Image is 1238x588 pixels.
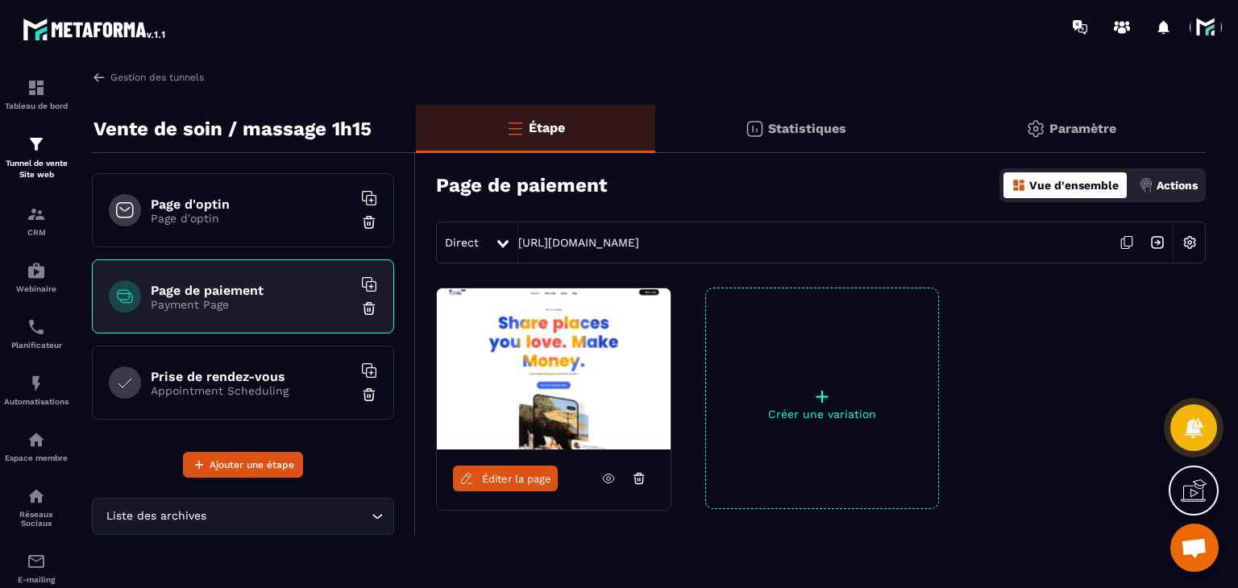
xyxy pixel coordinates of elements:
[1157,179,1198,192] p: Actions
[27,487,46,506] img: social-network
[361,300,377,317] img: trash
[706,408,938,420] p: Créer une variation
[745,119,764,139] img: stats.20deebd0.svg
[4,341,69,350] p: Planificateur
[1029,179,1119,192] p: Vue d'ensemble
[1174,227,1205,258] img: setting-w.858f3a88.svg
[27,552,46,571] img: email
[4,305,69,362] a: schedulerschedulerPlanificateur
[210,457,294,473] span: Ajouter une étape
[151,212,352,225] p: Page d'optin
[27,317,46,337] img: scheduler
[151,369,352,384] h6: Prise de rendez-vous
[27,205,46,224] img: formation
[4,453,69,462] p: Espace membre
[1049,121,1116,136] p: Paramètre
[151,283,352,298] h6: Page de paiement
[102,507,210,525] span: Liste des archives
[4,418,69,474] a: automationsautomationsEspace membre
[518,236,639,249] a: [URL][DOMAIN_NAME]
[4,249,69,305] a: automationsautomationsWebinaire
[27,261,46,280] img: automations
[27,374,46,393] img: automations
[4,284,69,293] p: Webinaire
[4,228,69,237] p: CRM
[1139,178,1153,193] img: actions.d6e523a2.png
[27,78,46,97] img: formation
[482,473,551,485] span: Éditer la page
[436,174,607,197] h3: Page de paiement
[1012,178,1026,193] img: dashboard-orange.40269519.svg
[529,120,565,135] p: Étape
[4,474,69,540] a: social-networksocial-networkRéseaux Sociaux
[1170,524,1219,572] div: Ouvrir le chat
[151,197,352,212] h6: Page d'optin
[4,158,69,180] p: Tunnel de vente Site web
[1026,119,1045,139] img: setting-gr.5f69749f.svg
[4,397,69,406] p: Automatisations
[437,288,671,449] img: image
[505,118,525,138] img: bars-o.4a397970.svg
[151,384,352,397] p: Appointment Scheduling
[210,507,368,525] input: Search for option
[93,113,372,145] p: Vente de soin / massage 1h15
[23,14,168,43] img: logo
[361,387,377,403] img: trash
[183,452,303,478] button: Ajouter une étape
[4,122,69,193] a: formationformationTunnel de vente Site web
[706,385,938,408] p: +
[92,70,204,85] a: Gestion des tunnels
[27,135,46,154] img: formation
[1142,227,1173,258] img: arrow-next.bcc2205e.svg
[4,575,69,584] p: E-mailing
[92,70,106,85] img: arrow
[151,298,352,311] p: Payment Page
[92,498,394,535] div: Search for option
[4,510,69,528] p: Réseaux Sociaux
[4,101,69,110] p: Tableau de bord
[4,193,69,249] a: formationformationCRM
[27,430,46,449] img: automations
[4,362,69,418] a: automationsautomationsAutomatisations
[453,466,558,491] a: Éditer la page
[445,236,479,249] span: Direct
[4,66,69,122] a: formationformationTableau de bord
[361,214,377,230] img: trash
[768,121,846,136] p: Statistiques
